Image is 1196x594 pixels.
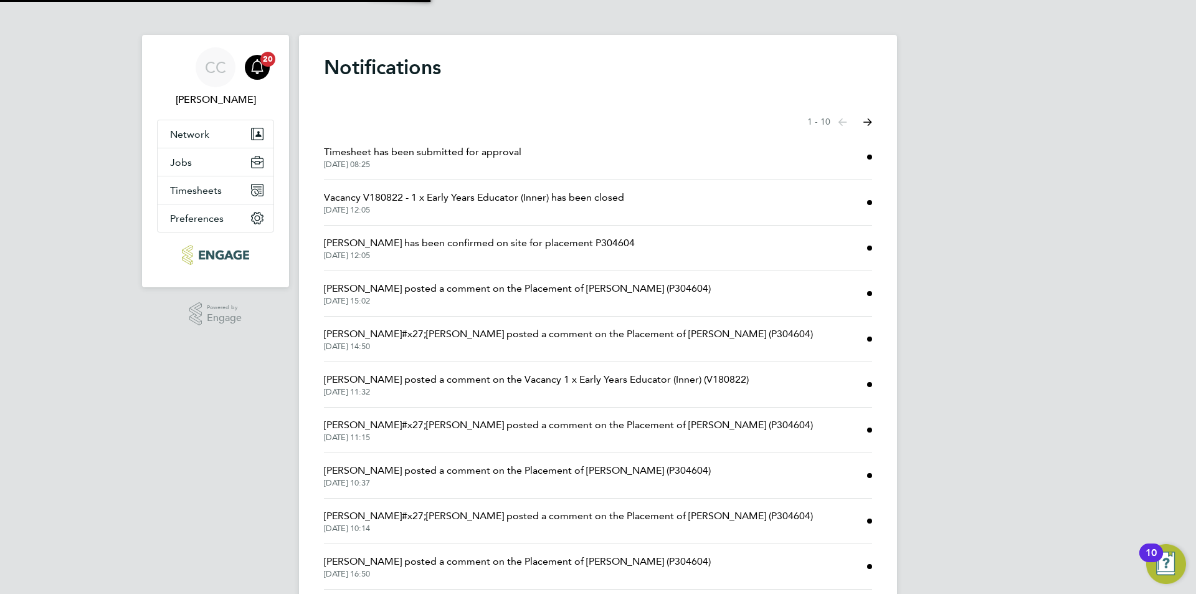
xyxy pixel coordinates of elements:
span: Vacancy V180822 - 1 x Early Years Educator (Inner) has been closed [324,190,624,205]
span: [DATE] 10:37 [324,478,711,488]
button: Open Resource Center, 10 new notifications [1146,544,1186,584]
span: [DATE] 14:50 [324,342,813,352]
button: Network [158,120,273,148]
span: Carol Commin [157,92,274,107]
span: [PERSON_NAME]#x27;[PERSON_NAME] posted a comment on the Placement of [PERSON_NAME] (P304604) [324,509,813,524]
span: [DATE] 16:50 [324,569,711,579]
span: [PERSON_NAME] posted a comment on the Vacancy 1 x Early Years Educator (Inner) (V180822) [324,372,749,387]
a: Vacancy V180822 - 1 x Early Years Educator (Inner) has been closed[DATE] 12:05 [324,190,624,215]
span: [DATE] 11:15 [324,433,813,443]
span: [DATE] 15:02 [324,296,711,306]
button: Jobs [158,148,273,176]
h1: Notifications [324,55,872,80]
span: [DATE] 10:14 [324,524,813,534]
span: Timesheets [170,184,222,196]
a: [PERSON_NAME] posted a comment on the Placement of [PERSON_NAME] (P304604)[DATE] 15:02 [324,281,711,306]
span: Timesheet has been submitted for approval [324,145,521,160]
span: Jobs [170,156,192,168]
a: [PERSON_NAME]#x27;[PERSON_NAME] posted a comment on the Placement of [PERSON_NAME] (P304604)[DATE... [324,327,813,352]
a: [PERSON_NAME]#x27;[PERSON_NAME] posted a comment on the Placement of [PERSON_NAME] (P304604)[DATE... [324,418,813,443]
span: [PERSON_NAME]#x27;[PERSON_NAME] posted a comment on the Placement of [PERSON_NAME] (P304604) [324,418,813,433]
button: Timesheets [158,176,273,204]
a: 20 [245,47,270,87]
span: 20 [260,52,275,67]
a: CC[PERSON_NAME] [157,47,274,107]
a: Timesheet has been submitted for approval[DATE] 08:25 [324,145,521,170]
span: 1 - 10 [807,116,830,128]
span: [PERSON_NAME] posted a comment on the Placement of [PERSON_NAME] (P304604) [324,463,711,478]
span: Powered by [207,302,242,313]
button: Preferences [158,204,273,232]
a: Go to home page [157,245,274,265]
nav: Select page of notifications list [807,110,872,135]
a: [PERSON_NAME] posted a comment on the Vacancy 1 x Early Years Educator (Inner) (V180822)[DATE] 11:32 [324,372,749,397]
span: [PERSON_NAME] posted a comment on the Placement of [PERSON_NAME] (P304604) [324,554,711,569]
a: Powered byEngage [189,302,242,326]
span: Preferences [170,213,224,224]
a: [PERSON_NAME] posted a comment on the Placement of [PERSON_NAME] (P304604)[DATE] 10:37 [324,463,711,488]
span: Network [170,128,209,140]
span: [DATE] 11:32 [324,387,749,397]
img: ncclondon-logo-retina.png [182,245,249,265]
span: [DATE] 08:25 [324,160,521,170]
span: Engage [207,313,242,323]
a: [PERSON_NAME]#x27;[PERSON_NAME] posted a comment on the Placement of [PERSON_NAME] (P304604)[DATE... [324,509,813,534]
span: CC [205,59,226,75]
span: [PERSON_NAME] has been confirmed on site for placement P304604 [324,236,635,251]
span: [DATE] 12:05 [324,205,624,215]
a: [PERSON_NAME] posted a comment on the Placement of [PERSON_NAME] (P304604)[DATE] 16:50 [324,554,711,579]
nav: Main navigation [142,35,289,287]
span: [DATE] 12:05 [324,251,635,261]
span: [PERSON_NAME] posted a comment on the Placement of [PERSON_NAME] (P304604) [324,281,711,296]
a: [PERSON_NAME] has been confirmed on site for placement P304604[DATE] 12:05 [324,236,635,261]
span: [PERSON_NAME]#x27;[PERSON_NAME] posted a comment on the Placement of [PERSON_NAME] (P304604) [324,327,813,342]
div: 10 [1146,553,1157,569]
